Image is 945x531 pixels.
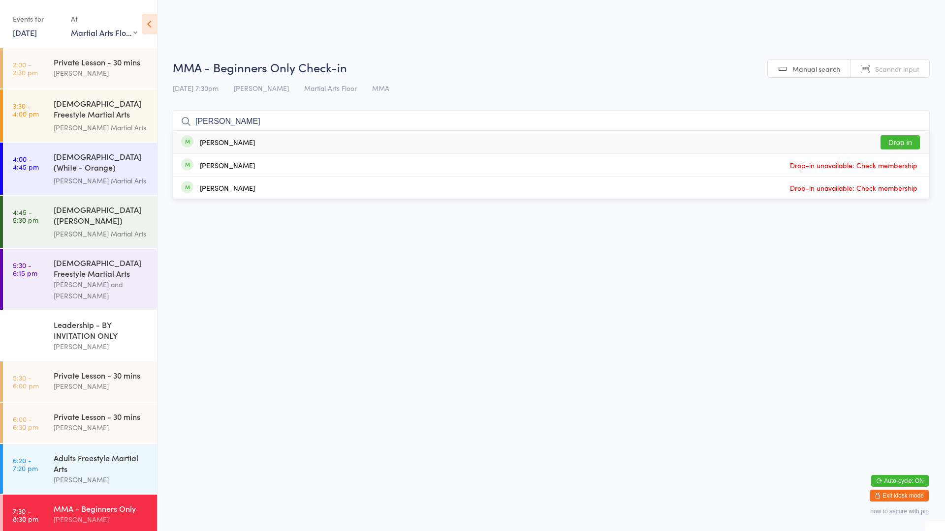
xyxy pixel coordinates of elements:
[173,110,930,133] input: Search
[13,60,38,76] time: 2:00 - 2:30 pm
[54,381,149,392] div: [PERSON_NAME]
[870,508,929,515] button: how to secure with pin
[304,83,357,93] span: Martial Arts Floor
[787,158,920,173] span: Drop-in unavailable: Check membership
[234,83,289,93] span: [PERSON_NAME]
[54,228,149,239] div: [PERSON_NAME] Martial Arts
[54,98,149,122] div: [DEMOGRAPHIC_DATA] Freestyle Martial Arts (Little Heroes)
[13,507,38,523] time: 7:30 - 8:30 pm
[3,89,157,142] a: 3:30 -4:00 pm[DEMOGRAPHIC_DATA] Freestyle Martial Arts (Little Heroes)[PERSON_NAME] Martial Arts
[54,67,149,79] div: [PERSON_NAME]
[54,503,149,514] div: MMA - Beginners Only
[173,59,930,75] h2: MMA - Beginners Only Check-in
[200,184,255,192] div: [PERSON_NAME]
[54,411,149,422] div: Private Lesson - 30 mins
[54,452,149,474] div: Adults Freestyle Martial Arts
[870,490,929,501] button: Exit kiosk mode
[54,370,149,381] div: Private Lesson - 30 mins
[54,122,149,133] div: [PERSON_NAME] Martial Arts
[13,374,39,389] time: 5:30 - 6:00 pm
[71,27,137,38] div: Martial Arts Floor
[372,83,389,93] span: MMA
[787,180,920,195] span: Drop-in unavailable: Check membership
[13,415,38,431] time: 6:00 - 6:30 pm
[3,143,157,195] a: 4:00 -4:45 pm[DEMOGRAPHIC_DATA] (White - Orange) Freestyle Martial Arts[PERSON_NAME] Martial Arts
[173,83,219,93] span: [DATE] 7:30pm
[54,151,149,175] div: [DEMOGRAPHIC_DATA] (White - Orange) Freestyle Martial Arts
[54,341,149,352] div: [PERSON_NAME]
[3,196,157,248] a: 4:45 -5:30 pm[DEMOGRAPHIC_DATA] ([PERSON_NAME]) Freestyle Martial Arts[PERSON_NAME] Martial Arts
[54,319,149,341] div: Leadership - BY INVITATION ONLY
[54,257,149,279] div: [DEMOGRAPHIC_DATA] Freestyle Martial Arts
[792,64,840,74] span: Manual search
[13,456,38,472] time: 6:20 - 7:20 pm
[881,135,920,149] button: Drop in
[3,403,157,443] a: 6:00 -6:30 pmPrivate Lesson - 30 mins[PERSON_NAME]
[13,208,38,224] time: 4:45 - 5:30 pm
[13,102,39,118] time: 3:30 - 4:00 pm
[871,475,929,487] button: Auto-cycle: ON
[3,361,157,402] a: 5:30 -6:00 pmPrivate Lesson - 30 mins[PERSON_NAME]
[3,444,157,494] a: 6:20 -7:20 pmAdults Freestyle Martial Arts[PERSON_NAME]
[13,11,61,27] div: Events for
[875,64,919,74] span: Scanner input
[54,279,149,301] div: [PERSON_NAME] and [PERSON_NAME]
[13,261,37,277] time: 5:30 - 6:15 pm
[54,57,149,67] div: Private Lesson - 30 mins
[54,474,149,485] div: [PERSON_NAME]
[54,422,149,433] div: [PERSON_NAME]
[3,48,157,88] a: 2:00 -2:30 pmPrivate Lesson - 30 mins[PERSON_NAME]
[3,249,157,310] a: 5:30 -6:15 pm[DEMOGRAPHIC_DATA] Freestyle Martial Arts[PERSON_NAME] and [PERSON_NAME]
[54,204,149,228] div: [DEMOGRAPHIC_DATA] ([PERSON_NAME]) Freestyle Martial Arts
[200,138,255,146] div: [PERSON_NAME]
[200,161,255,169] div: [PERSON_NAME]
[71,11,137,27] div: At
[3,311,157,360] a: 5:30 -6:00 pmLeadership - BY INVITATION ONLY[PERSON_NAME]
[13,155,39,171] time: 4:00 - 4:45 pm
[54,175,149,186] div: [PERSON_NAME] Martial Arts
[54,514,149,525] div: [PERSON_NAME]
[13,323,39,339] time: 5:30 - 6:00 pm
[13,27,37,38] a: [DATE]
